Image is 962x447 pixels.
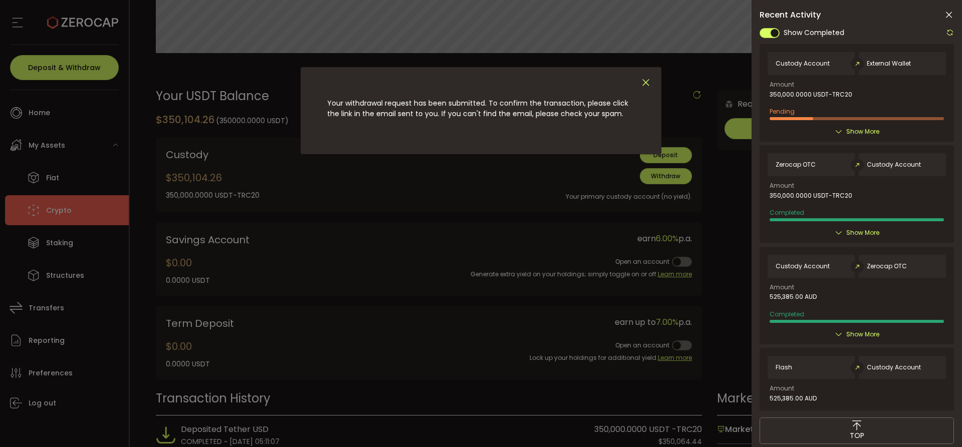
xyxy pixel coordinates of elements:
span: Amount [770,82,794,88]
span: Show More [846,228,879,238]
span: Custody Account [776,263,830,270]
button: Close [640,77,651,89]
span: Custody Account [867,364,921,371]
span: 525,385.00 AUD [770,293,817,300]
span: Custody Account [867,161,921,168]
span: Zerocap OTC [867,263,907,270]
span: 350,000.0000 USDT-TRC20 [770,91,852,98]
span: TOP [850,430,864,441]
span: Pending [770,107,795,116]
span: Show More [846,329,879,339]
span: Custody Account [776,60,830,67]
span: Your withdrawal request has been submitted. To confirm the transaction, please click the link in ... [327,98,628,119]
span: Flash [776,364,792,371]
span: Show More [846,127,879,137]
span: Amount [770,385,794,391]
span: Zerocap OTC [776,161,816,168]
span: Recent Activity [760,11,821,19]
span: Show Completed [784,28,844,38]
span: Amount [770,284,794,290]
span: Amount [770,183,794,189]
span: Completed [770,208,804,217]
span: 350,000.0000 USDT-TRC20 [770,192,852,199]
iframe: Chat Widget [912,399,962,447]
span: Completed [770,310,804,318]
div: dialog [301,67,661,154]
span: 525,385.00 AUD [770,395,817,402]
span: External Wallet [867,60,911,67]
